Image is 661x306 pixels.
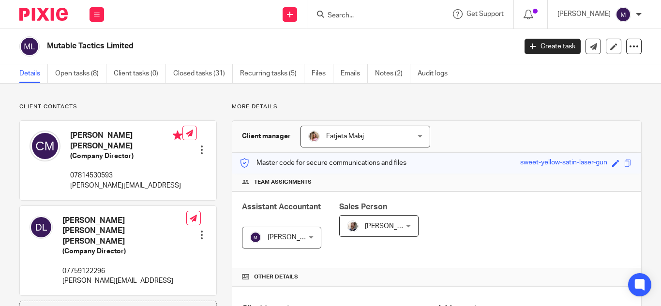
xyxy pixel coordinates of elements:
[525,39,581,54] a: Create task
[19,103,217,111] p: Client contacts
[30,216,53,239] img: svg%3E
[47,41,418,51] h2: Mutable Tactics Limited
[242,203,321,211] span: Assistant Accountant
[55,64,106,83] a: Open tasks (8)
[254,178,312,186] span: Team assignments
[557,9,611,19] p: [PERSON_NAME]
[62,266,186,276] p: 07759122296
[62,276,186,286] p: [PERSON_NAME][EMAIL_ADDRESS]
[19,8,68,21] img: Pixie
[70,131,182,151] h4: [PERSON_NAME] [PERSON_NAME]
[341,64,368,83] a: Emails
[347,220,359,232] img: Matt%20Circle.png
[268,234,321,241] span: [PERSON_NAME]
[326,133,364,140] span: Fatjeta Malaj
[339,203,387,211] span: Sales Person
[375,64,410,83] a: Notes (2)
[240,158,406,168] p: Master code for secure communications and files
[254,273,298,281] span: Other details
[308,131,320,142] img: MicrosoftTeams-image%20(5).png
[114,64,166,83] a: Client tasks (0)
[70,171,182,180] p: 07814530593
[312,64,333,83] a: Files
[520,158,607,169] div: sweet-yellow-satin-laser-gun
[240,64,304,83] a: Recurring tasks (5)
[173,64,233,83] a: Closed tasks (31)
[616,7,631,22] img: svg%3E
[365,223,418,230] span: [PERSON_NAME]
[30,131,60,161] img: svg%3E
[327,12,414,20] input: Search
[19,36,40,57] img: svg%3E
[62,247,186,256] h5: (Company Director)
[70,151,182,161] h5: (Company Director)
[242,131,291,141] h3: Client manager
[19,64,48,83] a: Details
[232,103,642,111] p: More details
[466,11,504,17] span: Get Support
[250,232,261,243] img: svg%3E
[173,131,182,140] i: Primary
[62,216,186,247] h4: [PERSON_NAME] [PERSON_NAME] [PERSON_NAME]
[70,181,182,190] p: [PERSON_NAME][EMAIL_ADDRESS]
[418,64,455,83] a: Audit logs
